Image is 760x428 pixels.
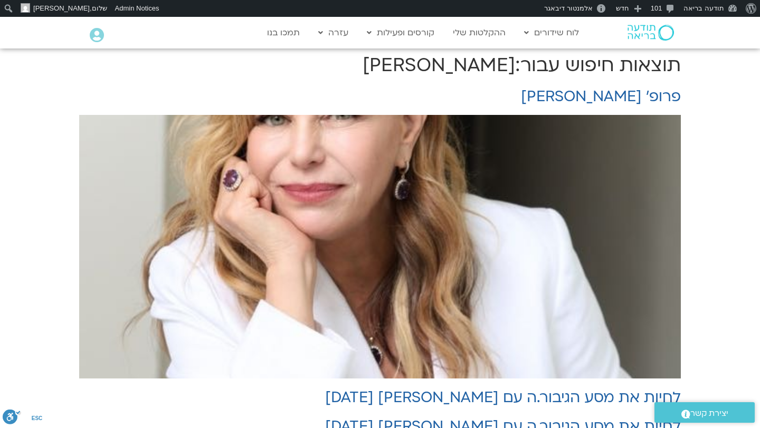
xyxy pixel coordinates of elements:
[521,86,681,106] a: פרופ' [PERSON_NAME]
[325,387,681,407] a: לחיות את מסע הגיבור.ה עם [PERSON_NAME] [DATE]
[262,23,305,43] a: תמכו בנו
[519,23,584,43] a: לוח שידורים
[33,4,90,12] span: [PERSON_NAME]
[313,23,354,43] a: עזרה
[628,25,674,41] img: תודעה בריאה
[363,53,515,78] span: [PERSON_NAME]
[362,23,440,43] a: קורסים ופעילות
[654,402,755,423] a: יצירת קשר
[448,23,511,43] a: ההקלטות שלי
[690,406,728,421] span: יצירת קשר
[79,53,681,78] h1: תוצאות חיפוש עבור:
